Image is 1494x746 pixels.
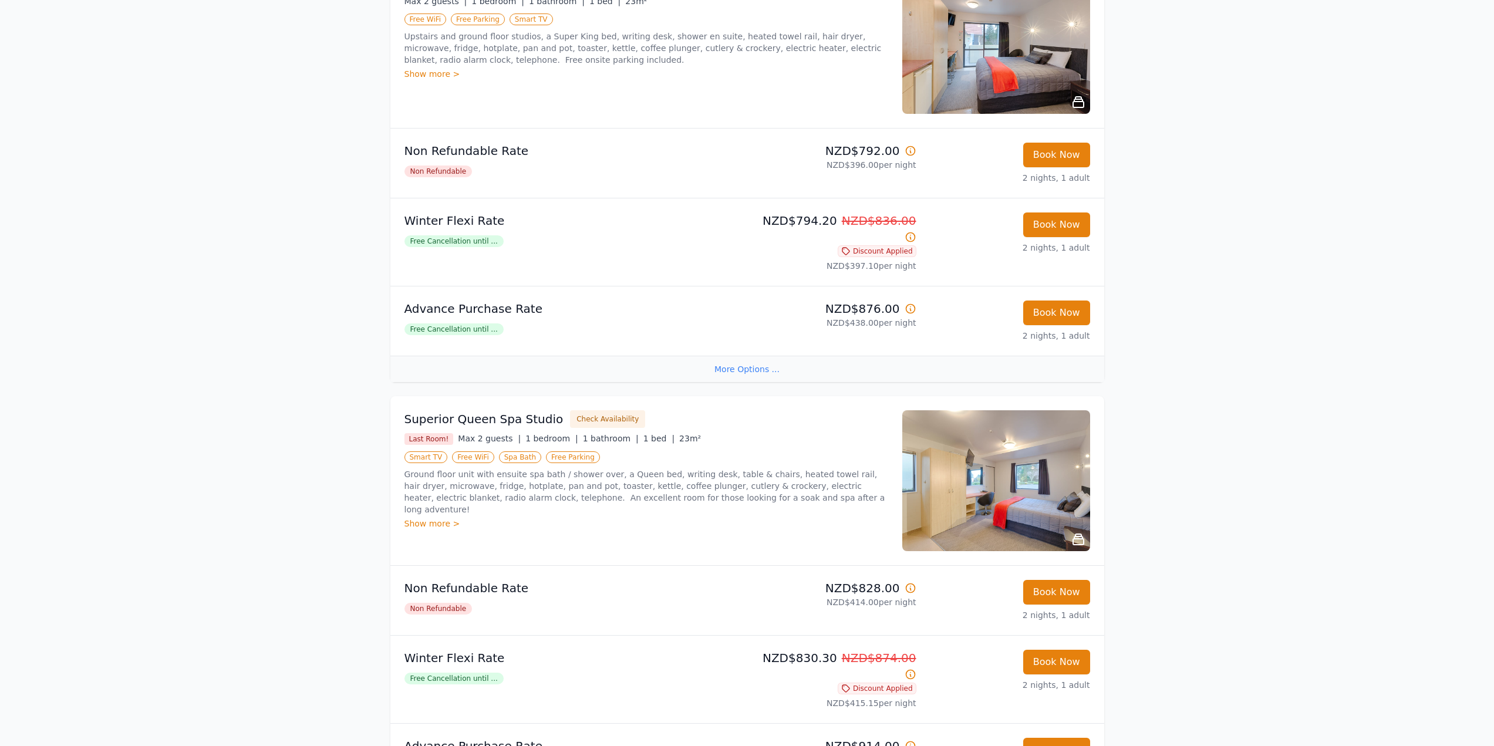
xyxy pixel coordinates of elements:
[570,410,645,428] button: Check Availability
[752,159,916,171] p: NZD$396.00 per night
[404,433,454,445] span: Last Room!
[404,603,473,615] span: Non Refundable
[752,580,916,596] p: NZD$828.00
[838,683,916,694] span: Discount Applied
[926,609,1090,621] p: 2 nights, 1 adult
[752,143,916,159] p: NZD$792.00
[404,411,564,427] h3: Superior Queen Spa Studio
[679,434,701,443] span: 23m²
[546,451,600,463] span: Free Parking
[838,245,916,257] span: Discount Applied
[404,31,888,66] p: Upstairs and ground floor studios, a Super King bed, writing desk, shower en suite, heated towel ...
[525,434,578,443] span: 1 bedroom |
[404,212,743,229] p: Winter Flexi Rate
[451,13,505,25] span: Free Parking
[458,434,521,443] span: Max 2 guests |
[1023,301,1090,325] button: Book Now
[752,650,916,683] p: NZD$830.30
[752,301,916,317] p: NZD$876.00
[752,697,916,709] p: NZD$415.15 per night
[404,323,504,335] span: Free Cancellation until ...
[1023,580,1090,605] button: Book Now
[643,434,675,443] span: 1 bed |
[404,580,743,596] p: Non Refundable Rate
[1023,143,1090,167] button: Book Now
[404,650,743,666] p: Winter Flexi Rate
[752,317,916,329] p: NZD$438.00 per night
[404,235,504,247] span: Free Cancellation until ...
[499,451,541,463] span: Spa Bath
[842,214,916,228] span: NZD$836.00
[404,301,743,317] p: Advance Purchase Rate
[752,260,916,272] p: NZD$397.10 per night
[926,330,1090,342] p: 2 nights, 1 adult
[404,451,448,463] span: Smart TV
[926,172,1090,184] p: 2 nights, 1 adult
[510,13,553,25] span: Smart TV
[842,651,916,665] span: NZD$874.00
[390,356,1104,382] div: More Options ...
[583,434,639,443] span: 1 bathroom |
[404,468,888,515] p: Ground floor unit with ensuite spa bath / shower over, a Queen bed, writing desk, table & chairs,...
[404,673,504,684] span: Free Cancellation until ...
[752,212,916,245] p: NZD$794.20
[404,13,447,25] span: Free WiFi
[1023,650,1090,674] button: Book Now
[752,596,916,608] p: NZD$414.00 per night
[926,242,1090,254] p: 2 nights, 1 adult
[1023,212,1090,237] button: Book Now
[452,451,494,463] span: Free WiFi
[404,68,888,80] div: Show more >
[926,679,1090,691] p: 2 nights, 1 adult
[404,143,743,159] p: Non Refundable Rate
[404,518,888,529] div: Show more >
[404,166,473,177] span: Non Refundable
